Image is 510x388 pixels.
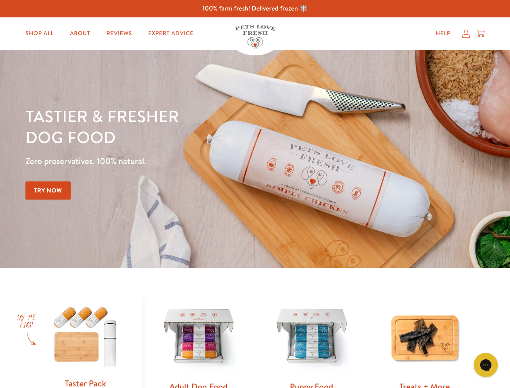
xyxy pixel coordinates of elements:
[100,25,138,42] a: Reviews
[25,105,332,148] h1: Tastier & fresher dog food
[429,25,457,42] a: Help
[19,25,60,42] a: Shop All
[142,25,200,42] a: Expert Advice
[25,154,332,169] p: Zero preservatives. 100% natural.
[470,350,502,380] iframe: Gorgias live chat messenger
[235,25,275,49] img: Pets Love Fresh
[25,181,71,200] a: Try Now
[63,25,97,42] a: About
